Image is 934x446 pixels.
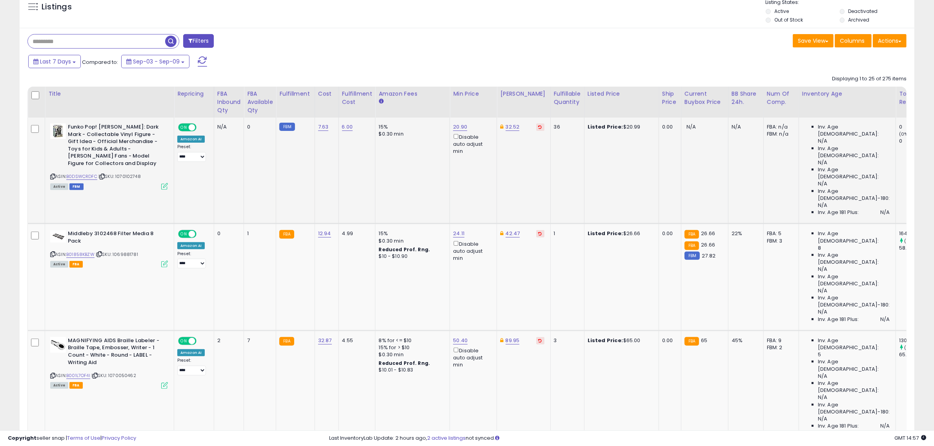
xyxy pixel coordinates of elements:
[818,202,827,209] span: N/A
[179,337,189,344] span: ON
[818,422,859,430] span: Inv. Age 181 Plus:
[50,230,168,267] div: ASIN:
[177,349,205,356] div: Amazon AI
[318,230,331,238] a: 12.94
[685,90,725,106] div: Current Buybox Price
[342,90,372,106] div: Fulfillment Cost
[767,344,793,351] div: FBM: 2
[767,337,793,344] div: FBA: 9
[379,90,446,98] div: Amazon Fees
[818,230,890,244] span: Inv. Age [DEMOGRAPHIC_DATA]:
[685,252,700,260] small: FBM
[818,252,890,266] span: Inv. Age [DEMOGRAPHIC_DATA]:
[453,239,491,262] div: Disable auto adjust min
[69,183,84,190] span: FBM
[177,358,208,375] div: Preset:
[217,90,241,114] div: FBA inbound Qty
[66,173,97,180] a: B0DSWCRDFC
[818,337,890,351] span: Inv. Age [DEMOGRAPHIC_DATA]:
[701,241,715,248] span: 26.66
[686,123,696,131] span: N/A
[177,251,208,269] div: Preset:
[701,230,715,237] span: 26.66
[42,2,72,13] h5: Listings
[195,231,208,238] span: OFF
[50,123,168,189] div: ASIN:
[247,337,270,344] div: 7
[767,131,793,138] div: FBM: n/a
[818,266,827,273] span: N/A
[818,401,890,415] span: Inv. Age [DEMOGRAPHIC_DATA]-180:
[818,358,890,372] span: Inv. Age [DEMOGRAPHIC_DATA]:
[818,159,827,166] span: N/A
[379,344,444,351] div: 15% for > $10
[247,123,270,131] div: 0
[379,253,444,260] div: $10 - $10.90
[588,123,653,131] div: $20.99
[848,8,878,15] label: Deactivated
[588,90,655,98] div: Listed Price
[848,16,870,23] label: Archived
[379,246,430,253] b: Reduced Prof. Rng.
[82,58,118,66] span: Compared to:
[318,90,335,98] div: Cost
[279,337,294,346] small: FBA
[840,37,865,45] span: Columns
[342,230,370,237] div: 4.99
[506,230,520,238] a: 42.47
[905,238,925,244] small: (183.18%)
[98,173,141,179] span: | SKU: 1070102748
[818,308,827,315] span: N/A
[662,337,675,344] div: 0.00
[899,230,931,237] div: 164.7
[818,273,890,287] span: Inv. Age [DEMOGRAPHIC_DATA]:
[767,90,796,106] div: Num of Comp.
[506,337,520,344] a: 89.95
[50,261,68,268] span: All listings currently available for purchase on Amazon
[66,251,95,258] a: B01858KBZW
[818,145,890,159] span: Inv. Age [DEMOGRAPHIC_DATA]:
[217,230,238,237] div: 0
[818,415,827,422] span: N/A
[588,230,653,237] div: $26.66
[177,136,205,143] div: Amazon AI
[818,316,859,323] span: Inv. Age 181 Plus:
[880,316,890,323] span: N/A
[342,123,353,131] a: 6.00
[767,238,793,245] div: FBM: 3
[899,131,910,137] small: (0%)
[554,337,578,344] div: 3
[67,434,100,442] a: Terms of Use
[554,230,578,237] div: 1
[774,8,789,15] label: Active
[453,230,464,238] a: 24.11
[50,230,66,243] img: 31G-mT9tzHL._SL40_.jpg
[217,123,238,131] div: N/A
[732,337,757,344] div: 45%
[179,231,189,238] span: ON
[818,373,827,380] span: N/A
[379,360,430,366] b: Reduced Prof. Rng.
[588,337,623,344] b: Listed Price:
[40,58,71,65] span: Last 7 Days
[48,90,171,98] div: Title
[279,90,311,98] div: Fulfillment
[379,337,444,344] div: 8% for <= $10
[50,183,68,190] span: All listings currently available for purchase on Amazon
[554,90,581,106] div: Fulfillable Quantity
[818,287,827,294] span: N/A
[121,55,189,68] button: Sep-03 - Sep-09
[685,337,699,346] small: FBA
[880,209,890,216] span: N/A
[50,337,66,353] img: 41LKHsAq3tL._SL40_.jpg
[588,123,623,131] b: Listed Price:
[818,394,827,401] span: N/A
[905,344,925,351] small: (98.86%)
[247,90,273,114] div: FBA Available Qty
[195,124,208,131] span: OFF
[793,34,834,47] button: Save View
[379,131,444,138] div: $0.30 min
[818,209,859,216] span: Inv. Age 181 Plus:
[247,230,270,237] div: 1
[701,337,707,344] span: 65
